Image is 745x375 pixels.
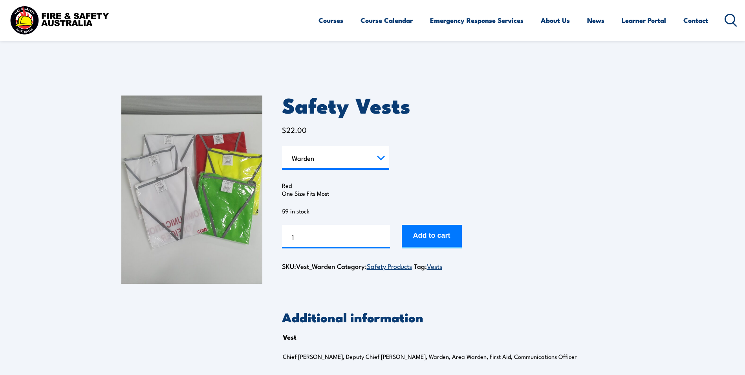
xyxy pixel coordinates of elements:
[296,261,335,271] span: Vest_Warden
[282,225,390,248] input: Product quantity
[427,261,442,270] a: Vests
[282,182,624,197] p: Red One Size Fits Most
[282,261,335,271] span: SKU:
[367,261,412,270] a: Safety Products
[402,225,462,248] button: Add to cart
[283,331,297,343] th: Vest
[282,124,307,135] bdi: 22.00
[414,261,442,271] span: Tag:
[361,10,413,31] a: Course Calendar
[282,96,624,114] h1: Safety Vests
[337,261,412,271] span: Category:
[430,10,524,31] a: Emergency Response Services
[282,124,286,135] span: $
[683,10,708,31] a: Contact
[282,311,624,322] h2: Additional information
[541,10,570,31] a: About Us
[283,353,599,360] p: Chief [PERSON_NAME], Deputy Chief [PERSON_NAME], Warden, Area Warden, First Aid, Communications O...
[121,96,262,284] img: 20230220_093531-scaled-1.jpg
[587,10,604,31] a: News
[282,207,624,215] p: 59 in stock
[319,10,343,31] a: Courses
[622,10,666,31] a: Learner Portal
